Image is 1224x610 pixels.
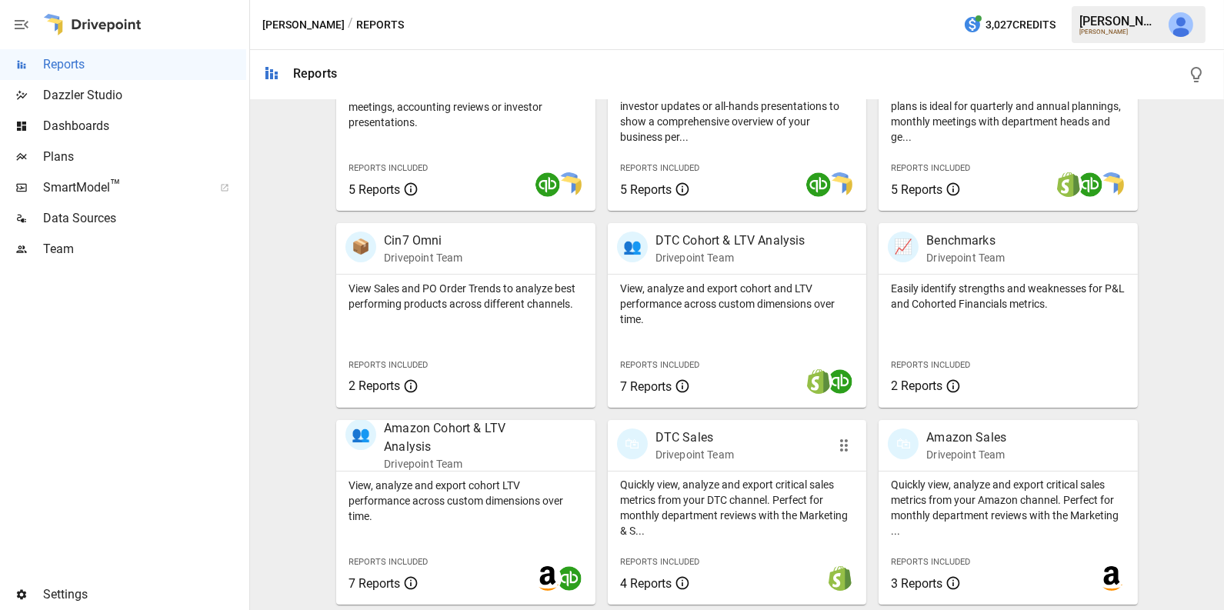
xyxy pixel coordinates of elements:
[535,172,560,197] img: quickbooks
[43,55,246,74] span: Reports
[262,15,345,35] button: [PERSON_NAME]
[349,576,400,591] span: 7 Reports
[891,360,970,370] span: Reports Included
[345,232,376,262] div: 📦
[620,281,855,327] p: View, analyze and export cohort and LTV performance across custom dimensions over time.
[620,83,855,145] p: Start here when preparing a board meeting, investor updates or all-hands presentations to show a ...
[620,557,699,567] span: Reports Included
[891,163,970,173] span: Reports Included
[957,11,1062,39] button: 3,027Credits
[891,83,1126,145] p: Showing your firm's performance compared to plans is ideal for quarterly and annual plannings, mo...
[888,428,919,459] div: 🛍
[349,478,583,524] p: View, analyze and export cohort LTV performance across custom dimensions over time.
[926,447,1006,462] p: Drivepoint Team
[1099,172,1124,197] img: smart model
[349,163,428,173] span: Reports Included
[349,360,428,370] span: Reports Included
[828,369,852,394] img: quickbooks
[43,148,246,166] span: Plans
[349,378,400,393] span: 2 Reports
[293,66,337,81] div: Reports
[43,86,246,105] span: Dazzler Studio
[655,447,734,462] p: Drivepoint Team
[655,232,805,250] p: DTC Cohort & LTV Analysis
[806,172,831,197] img: quickbooks
[620,576,672,591] span: 4 Reports
[43,117,246,135] span: Dashboards
[1078,172,1102,197] img: quickbooks
[110,176,121,195] span: ™
[891,576,942,591] span: 3 Reports
[620,182,672,197] span: 5 Reports
[349,281,583,312] p: View Sales and PO Order Trends to analyze best performing products across different channels.
[1079,14,1159,28] div: [PERSON_NAME]
[806,369,831,394] img: shopify
[43,178,203,197] span: SmartModel
[891,477,1126,538] p: Quickly view, analyze and export critical sales metrics from your Amazon channel. Perfect for mon...
[43,209,246,228] span: Data Sources
[828,172,852,197] img: smart model
[926,428,1006,447] p: Amazon Sales
[1056,172,1081,197] img: shopify
[617,232,648,262] div: 👥
[349,84,583,130] p: Export the core financial statements for board meetings, accounting reviews or investor presentat...
[828,566,852,591] img: shopify
[349,557,428,567] span: Reports Included
[926,232,1005,250] p: Benchmarks
[617,428,648,459] div: 🛍
[620,477,855,538] p: Quickly view, analyze and export critical sales metrics from your DTC channel. Perfect for monthl...
[384,250,462,265] p: Drivepoint Team
[384,419,545,456] p: Amazon Cohort & LTV Analysis
[345,419,376,450] div: 👥
[349,182,400,197] span: 5 Reports
[620,379,672,394] span: 7 Reports
[620,360,699,370] span: Reports Included
[1169,12,1193,37] img: Julie Wilton
[888,232,919,262] div: 📈
[986,15,1056,35] span: 3,027 Credits
[655,250,805,265] p: Drivepoint Team
[926,250,1005,265] p: Drivepoint Team
[655,428,734,447] p: DTC Sales
[891,182,942,197] span: 5 Reports
[1079,28,1159,35] div: [PERSON_NAME]
[1159,3,1202,46] button: Julie Wilton
[891,281,1126,312] p: Easily identify strengths and weaknesses for P&L and Cohorted Financials metrics.
[384,232,462,250] p: Cin7 Omni
[43,240,246,258] span: Team
[535,566,560,591] img: amazon
[620,163,699,173] span: Reports Included
[1099,566,1124,591] img: amazon
[557,172,582,197] img: smart model
[891,378,942,393] span: 2 Reports
[891,557,970,567] span: Reports Included
[557,566,582,591] img: quickbooks
[384,456,545,472] p: Drivepoint Team
[348,15,353,35] div: /
[43,585,246,604] span: Settings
